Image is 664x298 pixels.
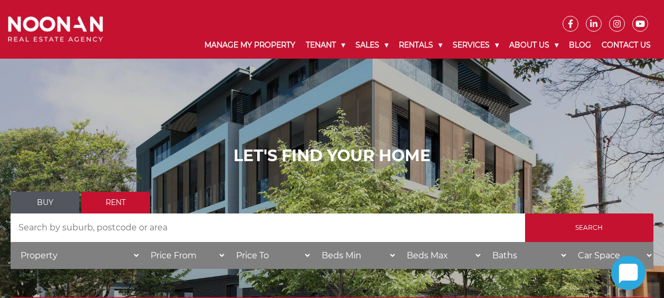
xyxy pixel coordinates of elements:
[447,32,504,59] a: Services
[11,213,525,242] input: Search by suburb, postcode or area
[199,32,301,59] a: Manage My Property
[504,32,564,59] a: About Us
[350,32,394,59] a: Sales
[394,32,447,59] a: Rentals
[81,192,150,213] a: Rent
[564,32,596,59] a: Blog
[596,32,656,59] a: Contact Us
[525,213,653,242] input: Search
[11,192,79,213] a: Buy
[11,146,653,165] h1: LET'S FIND YOUR HOME
[301,32,350,59] a: Tenant
[8,16,103,43] img: Noonan Real Estate Agency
